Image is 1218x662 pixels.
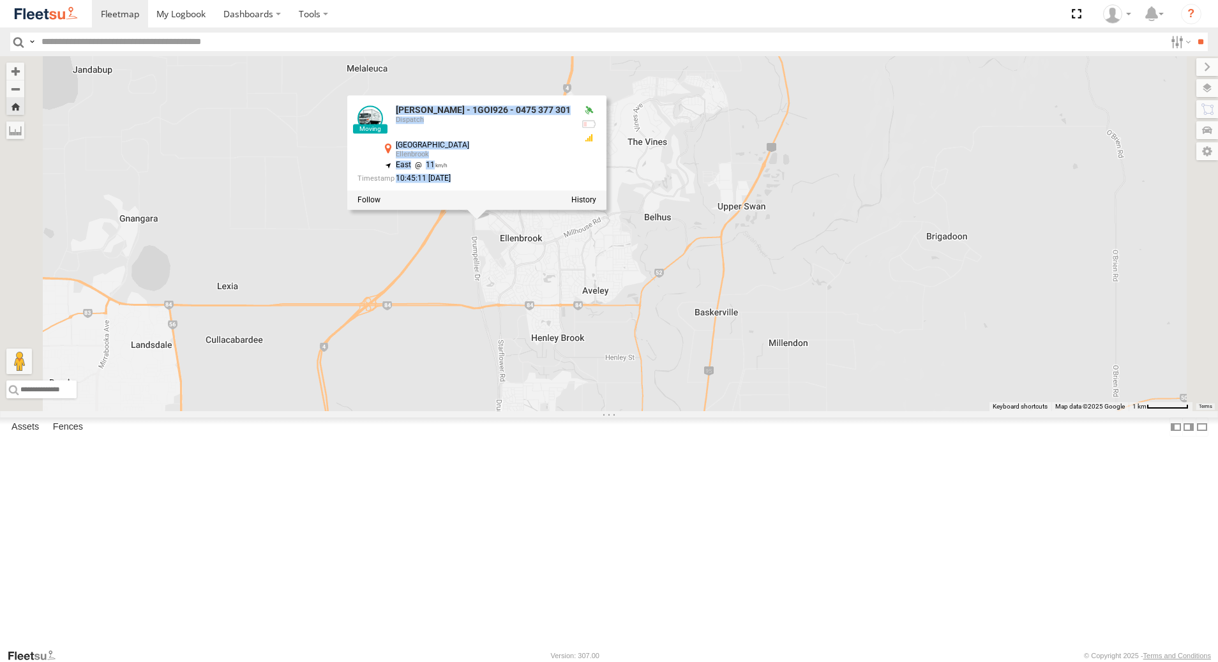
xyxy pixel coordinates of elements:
div: Date/time of location update [357,175,571,183]
a: Visit our Website [7,649,66,662]
img: fleetsu-logo-horizontal.svg [13,5,79,22]
span: 1 km [1132,403,1147,410]
button: Zoom in [6,63,24,80]
div: Battery Remaining: 4.17v [581,119,596,130]
span: 11 [411,161,447,170]
label: Dock Summary Table to the Right [1182,418,1195,436]
a: Terms (opens in new tab) [1199,404,1212,409]
label: Search Filter Options [1166,33,1193,51]
label: Realtime tracking of Asset [357,196,380,205]
button: Keyboard shortcuts [993,402,1048,411]
label: Dock Summary Table to the Left [1169,418,1182,436]
div: [PERSON_NAME] - 1GOI926 - 0475 377 301 [396,105,571,115]
span: East [396,161,411,170]
div: Valid GPS Fix [581,105,596,116]
label: Map Settings [1196,142,1218,160]
i: ? [1181,4,1201,24]
label: Fences [47,418,89,436]
label: Hide Summary Table [1196,418,1208,436]
label: Measure [6,121,24,139]
div: © Copyright 2025 - [1084,652,1211,659]
button: Zoom Home [6,98,24,115]
div: [GEOGRAPHIC_DATA] [396,141,571,149]
button: Map scale: 1 km per 62 pixels [1129,402,1192,411]
div: TheMaker Systems [1099,4,1136,24]
div: Ellenbrook [396,151,571,159]
a: Terms and Conditions [1143,652,1211,659]
div: GSM Signal = 3 [581,133,596,144]
label: Assets [5,418,45,436]
label: View Asset History [571,196,596,205]
button: Drag Pegman onto the map to open Street View [6,349,32,374]
button: Zoom out [6,80,24,98]
div: Version: 307.00 [551,652,599,659]
label: Search Query [27,33,37,51]
div: Dispatch [396,117,571,124]
span: Map data ©2025 Google [1055,403,1125,410]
